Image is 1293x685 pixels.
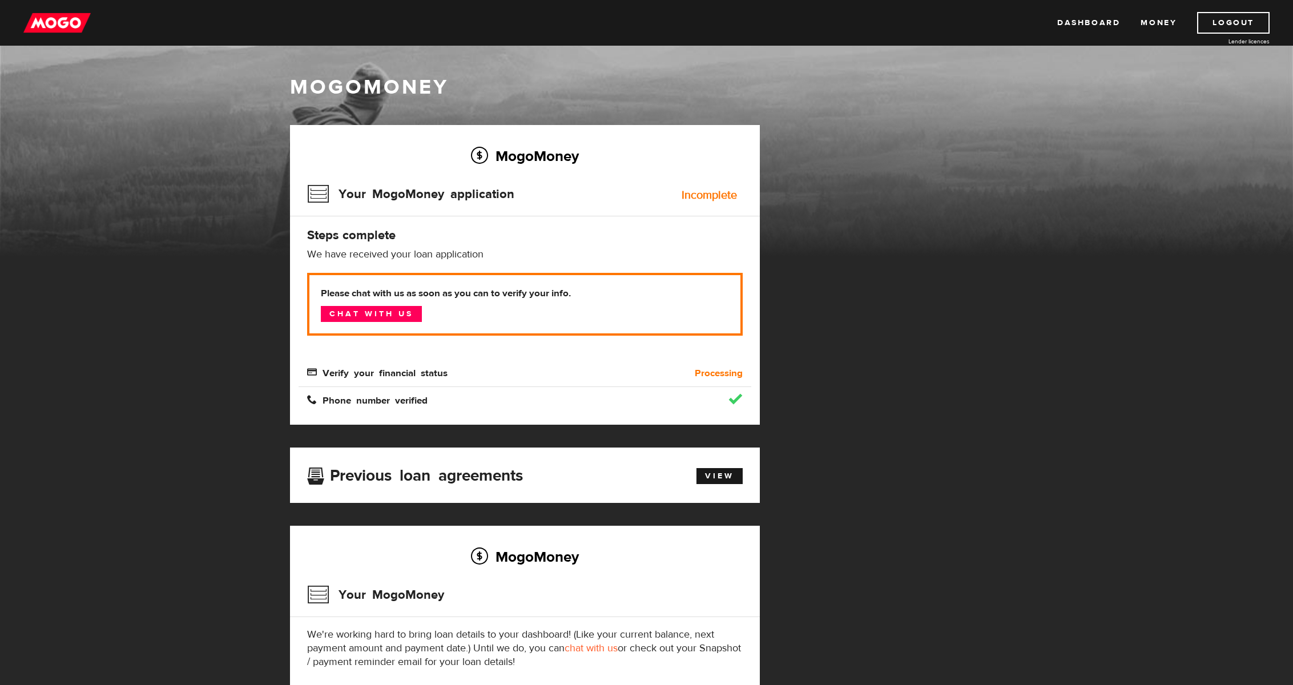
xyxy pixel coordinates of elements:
span: Phone number verified [307,394,428,404]
a: Logout [1197,12,1270,34]
a: Money [1141,12,1177,34]
p: We have received your loan application [307,248,743,261]
p: We're working hard to bring loan details to your dashboard! (Like your current balance, next paym... [307,628,743,669]
span: Verify your financial status [307,367,448,377]
iframe: LiveChat chat widget [1065,420,1293,685]
h2: MogoMoney [307,144,743,168]
b: Please chat with us as soon as you can to verify your info. [321,287,729,300]
a: chat with us [565,642,618,655]
a: Dashboard [1057,12,1120,34]
h4: Steps complete [307,227,743,243]
a: Chat with us [321,306,422,322]
img: mogo_logo-11ee424be714fa7cbb0f0f49df9e16ec.png [23,12,91,34]
h2: MogoMoney [307,545,743,569]
h3: Previous loan agreements [307,466,523,481]
b: Processing [695,366,743,380]
h3: Your MogoMoney [307,580,444,610]
div: Incomplete [682,190,737,201]
h1: MogoMoney [290,75,1004,99]
a: View [696,468,743,484]
h3: Your MogoMoney application [307,179,514,209]
a: Lender licences [1184,37,1270,46]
